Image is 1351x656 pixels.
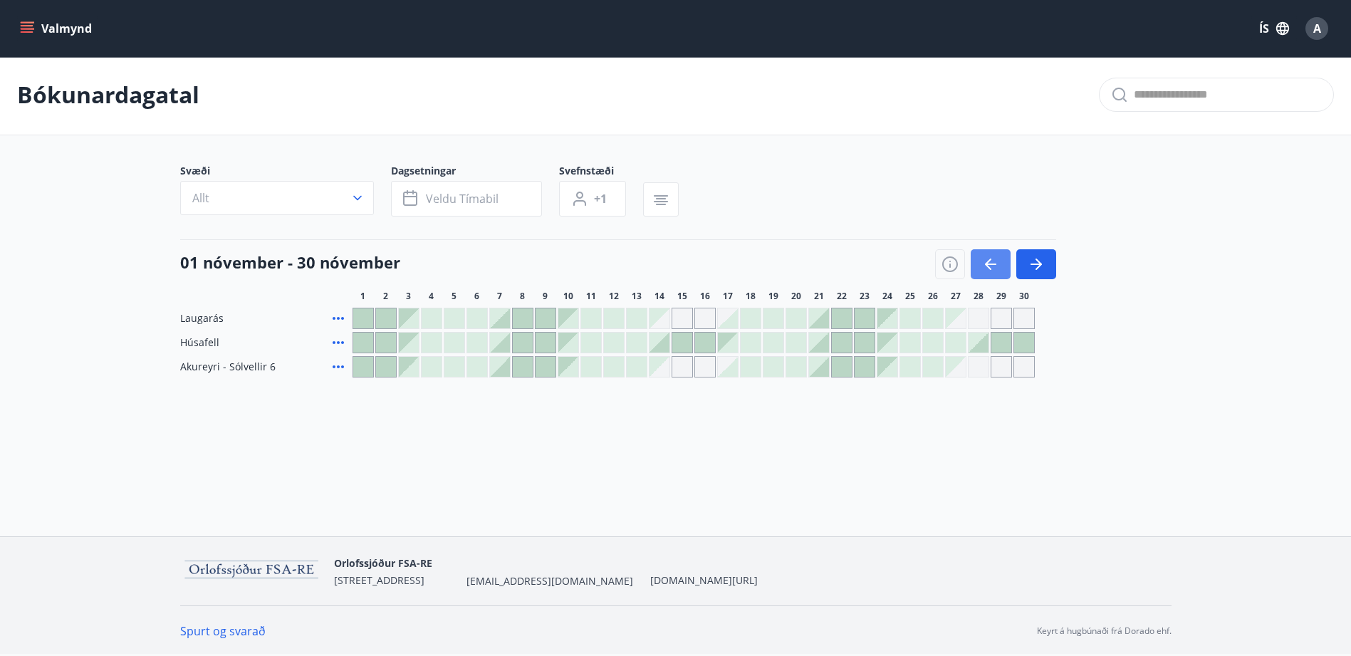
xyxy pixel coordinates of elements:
span: 1 [360,291,365,302]
p: Bókunardagatal [17,79,199,110]
button: +1 [559,181,626,217]
span: [EMAIL_ADDRESS][DOMAIN_NAME] [466,574,633,588]
span: +1 [594,191,607,207]
div: Gráir dagar eru ekki bókanlegir [694,308,716,329]
span: 14 [654,291,664,302]
h4: 01 nóvember - 30 nóvember [180,251,400,273]
img: 9KYmDEypRXG94GXCPf4TxXoKKe9FJA8K7GHHUKiP.png [180,556,323,585]
div: Gráir dagar eru ekki bókanlegir [945,356,966,378]
span: 28 [974,291,984,302]
span: 5 [452,291,457,302]
div: Gráir dagar eru ekki bókanlegir [649,356,670,378]
div: Gráir dagar eru ekki bókanlegir [649,308,670,329]
div: Gráir dagar eru ekki bókanlegir [991,356,1012,378]
span: 9 [543,291,548,302]
span: 21 [814,291,824,302]
span: 17 [723,291,733,302]
a: [DOMAIN_NAME][URL] [650,573,758,587]
div: Gráir dagar eru ekki bókanlegir [1013,356,1035,378]
button: A [1300,11,1334,46]
button: ÍS [1251,16,1297,41]
span: 19 [768,291,778,302]
span: 18 [746,291,756,302]
div: Gráir dagar eru ekki bókanlegir [945,308,966,329]
span: 10 [563,291,573,302]
span: 8 [520,291,525,302]
span: 30 [1019,291,1029,302]
div: Gráir dagar eru ekki bókanlegir [991,308,1012,329]
span: Svefnstæði [559,164,643,181]
span: 25 [905,291,915,302]
div: Gráir dagar eru ekki bókanlegir [694,356,716,378]
a: Spurt og svarað [180,623,266,639]
span: 3 [406,291,411,302]
button: Veldu tímabil [391,181,542,217]
span: 20 [791,291,801,302]
span: 12 [609,291,619,302]
span: 11 [586,291,596,302]
span: 26 [928,291,938,302]
span: 27 [951,291,961,302]
span: 29 [996,291,1006,302]
button: Allt [180,181,374,215]
span: Húsafell [180,335,219,350]
span: Laugarás [180,311,224,326]
span: 22 [837,291,847,302]
div: Gráir dagar eru ekki bókanlegir [672,356,693,378]
span: 13 [632,291,642,302]
span: Orlofssjóður FSA-RE [334,556,432,570]
span: Allt [192,190,209,206]
span: 24 [882,291,892,302]
span: 4 [429,291,434,302]
div: Gráir dagar eru ekki bókanlegir [672,308,693,329]
span: 2 [383,291,388,302]
div: Gráir dagar eru ekki bókanlegir [968,356,989,378]
span: Svæði [180,164,391,181]
span: 23 [860,291,870,302]
span: Akureyri - Sólvellir 6 [180,360,276,374]
p: Keyrt á hugbúnaði frá Dorado ehf. [1037,625,1172,637]
button: menu [17,16,98,41]
div: Gráir dagar eru ekki bókanlegir [1013,308,1035,329]
span: Veldu tímabil [426,191,499,207]
span: [STREET_ADDRESS] [334,573,424,587]
span: 16 [700,291,710,302]
div: Gráir dagar eru ekki bókanlegir [968,308,989,329]
span: A [1313,21,1321,36]
span: 7 [497,291,502,302]
span: Dagsetningar [391,164,559,181]
span: 15 [677,291,687,302]
span: 6 [474,291,479,302]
